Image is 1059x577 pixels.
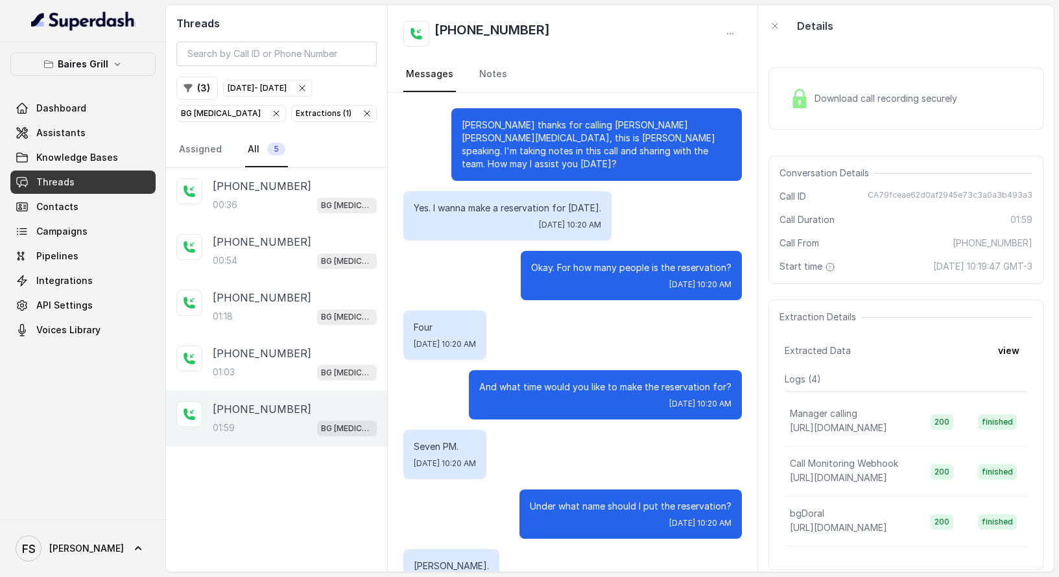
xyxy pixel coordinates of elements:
[403,57,741,92] nav: Tabs
[790,457,898,470] p: Call Monitoring Webhook
[213,234,311,250] p: [PHONE_NUMBER]
[321,366,373,379] p: BG [MEDICAL_DATA]
[779,311,861,324] span: Extraction Details
[815,92,962,105] span: Download call recording securely
[10,269,156,292] a: Integrations
[181,107,261,120] p: BG [MEDICAL_DATA]
[779,190,806,203] span: Call ID
[176,105,286,122] button: BG [MEDICAL_DATA]
[779,213,835,226] span: Call Duration
[531,261,732,274] p: Okay. For how many people is the reservation?
[10,97,156,120] a: Dashboard
[10,195,156,218] a: Contacts
[321,311,373,324] p: BG [MEDICAL_DATA]
[213,198,237,211] p: 00:36
[414,339,476,349] span: [DATE] 10:20 AM
[978,464,1017,480] span: finished
[10,318,156,342] a: Voices Library
[36,126,86,139] span: Assistants
[779,167,874,180] span: Conversation Details
[10,530,156,567] a: [PERSON_NAME]
[933,260,1032,273] span: [DATE] 10:19:47 GMT-3
[36,324,101,336] span: Voices Library
[479,381,732,394] p: And what time would you like to make the reservation for?
[213,366,235,379] p: 01:03
[36,250,78,263] span: Pipelines
[291,105,377,122] button: Extractions (1)
[931,514,953,530] span: 200
[790,407,857,420] p: Manager calling
[10,294,156,317] a: API Settings
[669,518,732,528] span: [DATE] 10:20 AM
[321,422,373,435] p: BG [MEDICAL_DATA]
[213,310,233,323] p: 01:18
[790,557,860,570] p: baseExtractions
[790,89,809,108] img: Lock Icon
[669,279,732,290] span: [DATE] 10:20 AM
[790,507,824,520] p: bgDoral
[434,21,550,47] h2: [PHONE_NUMBER]
[49,542,124,555] span: [PERSON_NAME]
[978,414,1017,430] span: finished
[36,225,88,238] span: Campaigns
[414,321,476,334] p: Four
[785,373,1027,386] p: Logs ( 4 )
[176,16,377,31] h2: Threads
[223,80,312,97] button: [DATE]- [DATE]
[779,260,838,273] span: Start time
[414,458,476,469] span: [DATE] 10:20 AM
[10,244,156,268] a: Pipelines
[931,414,953,430] span: 200
[22,542,36,556] text: FS
[321,199,373,212] p: BG [MEDICAL_DATA]
[779,237,819,250] span: Call From
[213,254,237,267] p: 00:54
[931,464,953,480] span: 200
[267,143,285,156] span: 5
[213,290,311,305] p: [PHONE_NUMBER]
[245,132,288,167] a: All5
[31,10,136,31] img: light.svg
[403,57,456,92] a: Messages
[785,344,851,357] span: Extracted Data
[58,56,108,72] p: Baires Grill
[321,255,373,268] p: BG [MEDICAL_DATA]
[414,440,476,453] p: Seven PM.
[530,500,732,513] p: Under what name should I put the reservation?
[213,401,311,417] p: [PHONE_NUMBER]
[669,399,732,409] span: [DATE] 10:20 AM
[176,132,224,167] a: Assigned
[10,220,156,243] a: Campaigns
[213,346,311,361] p: [PHONE_NUMBER]
[539,220,601,230] span: [DATE] 10:20 AM
[228,82,287,95] div: [DATE] - [DATE]
[176,77,218,100] button: (3)
[790,522,887,533] span: [URL][DOMAIN_NAME]
[176,132,377,167] nav: Tabs
[477,57,510,92] a: Notes
[868,190,1032,203] span: CA79fceae62d0af2945e73c3a0a3b493a3
[213,421,235,434] p: 01:59
[1010,213,1032,226] span: 01:59
[978,514,1017,530] span: finished
[990,339,1027,362] button: view
[36,176,75,189] span: Threads
[36,274,93,287] span: Integrations
[953,237,1032,250] span: [PHONE_NUMBER]
[213,178,311,194] p: [PHONE_NUMBER]
[36,200,78,213] span: Contacts
[36,102,86,115] span: Dashboard
[790,472,887,483] span: [URL][DOMAIN_NAME]
[790,422,887,433] span: [URL][DOMAIN_NAME]
[36,299,93,312] span: API Settings
[414,559,489,572] p: [PERSON_NAME].
[462,119,732,171] p: [PERSON_NAME] thanks for calling [PERSON_NAME] [PERSON_NAME][MEDICAL_DATA], this is [PERSON_NAME]...
[10,121,156,145] a: Assistants
[36,151,118,164] span: Knowledge Bases
[10,171,156,194] a: Threads
[797,18,833,34] p: Details
[10,146,156,169] a: Knowledge Bases
[296,107,351,120] div: Extractions ( 1 )
[176,41,377,66] input: Search by Call ID or Phone Number
[414,202,601,215] p: Yes. I wanna make a reservation for [DATE].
